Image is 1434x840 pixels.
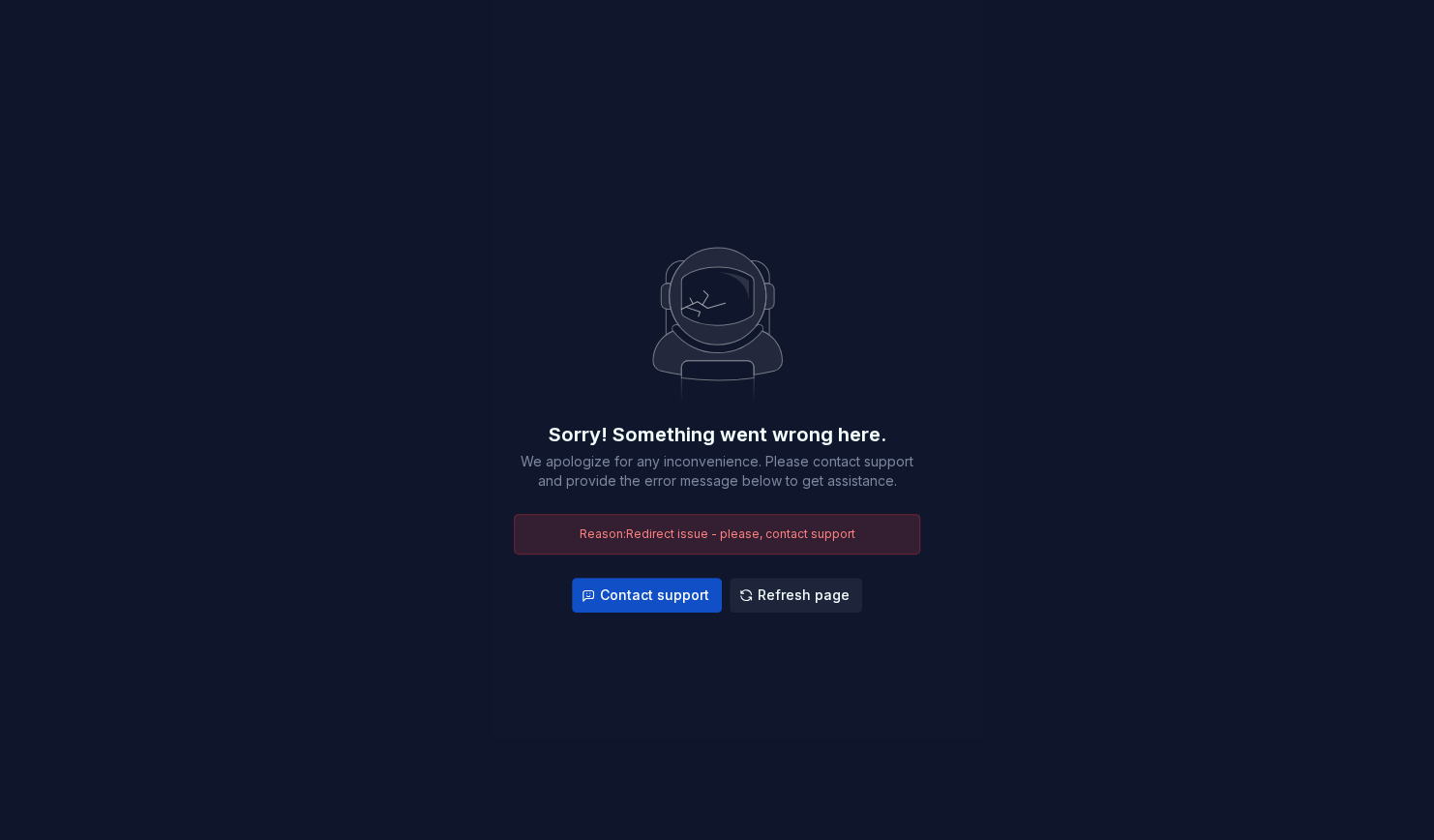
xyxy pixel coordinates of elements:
[549,421,886,448] div: Sorry! Something went wrong here.
[572,578,722,613] button: Contact support
[730,578,862,613] button: Refresh page
[580,526,855,541] span: Reason: Redirect issue - please, contact support
[758,585,850,605] span: Refresh page
[600,585,709,605] span: Contact support
[514,452,920,491] div: We apologize for any inconvenience. Please contact support and provide the error message below to...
